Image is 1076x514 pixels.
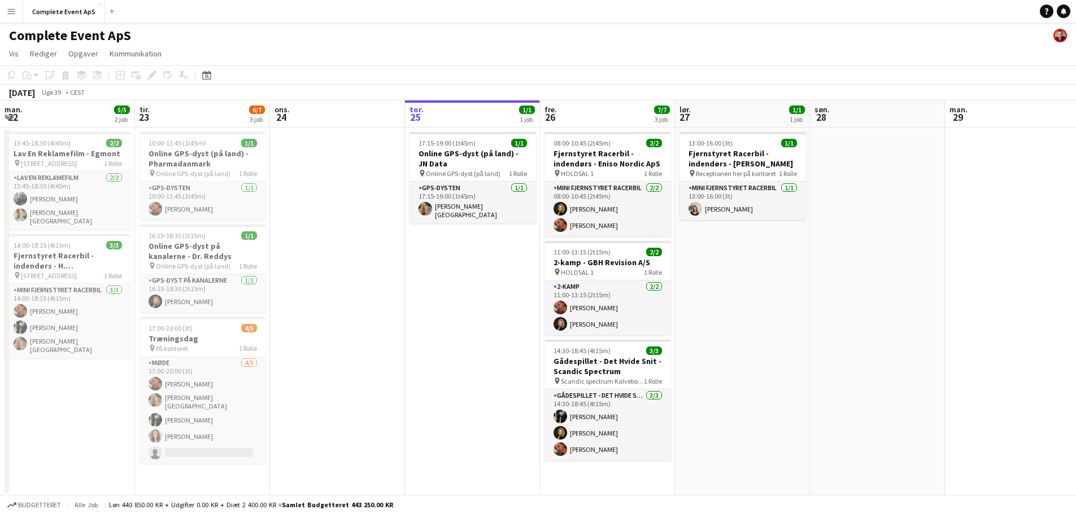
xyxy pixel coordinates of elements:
[9,27,131,44] h1: Complete Event ApS
[140,317,266,464] app-job-card: 17:00-20:00 (3t)4/5Træningsdag På kontoret1 RolleMøde4/517:00-20:00 (3t)[PERSON_NAME][PERSON_NAME...
[241,324,257,332] span: 4/5
[511,139,527,147] span: 1/1
[948,111,968,124] span: 29
[544,148,671,169] h3: Fjernstyret Racerbil - indendørs - Eniso Nordic ApS
[519,106,535,114] span: 1/1
[105,46,166,61] a: Kommunikation
[544,356,671,376] h3: Gådespillet - Det Hvide Snit - Scandic Spectrum
[68,49,98,59] span: Opgaver
[241,231,257,240] span: 1/1
[21,271,77,280] span: [STREET_ADDRESS]
[646,248,662,256] span: 2/2
[140,357,266,464] app-card-role: Møde4/517:00-20:00 (3t)[PERSON_NAME][PERSON_NAME][GEOGRAPHIC_DATA][PERSON_NAME][PERSON_NAME]
[156,344,188,353] span: På kontoret
[5,132,131,230] app-job-card: 13:45-18:30 (4t45m)2/2Lav En Reklamefilm - Egmont [STREET_ADDRESS]1 RolleLav En Reklamefilm2/213:...
[9,49,19,59] span: Vis
[72,500,99,509] span: Alle job
[14,241,71,249] span: 14:00-18:15 (4t15m)
[544,280,671,335] app-card-role: 2-kamp2/211:00-13:15 (2t15m)[PERSON_NAME][PERSON_NAME]
[140,225,266,313] app-job-card: 16:15-18:30 (2t15m)1/1Online GPS-dyst på kanalerne - Dr. Reddys Online GPS-dyst (på land)1 RolleG...
[9,87,35,98] div: [DATE]
[250,115,264,124] div: 3 job
[781,139,797,147] span: 1/1
[696,169,776,178] span: Receptionen her på kontoret
[140,148,266,169] h3: Online GPS-dyst (på land) - Pharmadanmark
[149,139,206,147] span: 10:00-11:45 (1t45m)
[544,389,671,460] app-card-role: Gådespillet - Det Hvide Snit3/314:30-18:45 (4t15m)[PERSON_NAME][PERSON_NAME][PERSON_NAME]
[275,104,290,115] span: ons.
[104,159,122,168] span: 1 Rolle
[21,159,77,168] span: [STREET_ADDRESS]
[554,139,611,147] span: 08:00-10:45 (2t45m)
[813,111,830,124] span: 28
[543,111,557,124] span: 26
[544,241,671,335] app-job-card: 11:00-13:15 (2t15m)2/22-kamp - GBH Revision A/S HOLDSAL 11 Rolle2-kamp2/211:00-13:15 (2t15m)[PERS...
[5,148,131,159] h3: Lav En Reklamefilm - Egmont
[644,377,662,385] span: 1 Rolle
[520,115,534,124] div: 1 job
[64,46,103,61] a: Opgaver
[679,132,806,220] div: 13:00-16:00 (3t)1/1Fjernstyret Racerbil - indendørs - [PERSON_NAME] Receptionen her på kontoret1 ...
[5,46,23,61] a: Vis
[110,49,162,59] span: Kommunikation
[554,248,611,256] span: 11:00-13:15 (2t15m)
[106,241,122,249] span: 3/3
[544,132,671,236] app-job-card: 08:00-10:45 (2t45m)2/2Fjernstyret Racerbil - indendørs - Eniso Nordic ApS HOLDSAL 11 RolleMini Fj...
[408,111,424,124] span: 25
[115,115,129,124] div: 2 job
[1053,29,1067,42] app-user-avatar: Christian Brøckner
[239,262,257,270] span: 1 Rolle
[239,344,257,353] span: 1 Rolle
[689,139,733,147] span: 13:00-16:00 (3t)
[239,169,257,178] span: 1 Rolle
[554,346,611,355] span: 14:30-18:45 (4t15m)
[679,182,806,220] app-card-role: Mini Fjernstyret Racerbil1/113:00-16:00 (3t)[PERSON_NAME]
[561,377,644,385] span: Scandic spectrum Kalvebod Brygge 10
[419,139,476,147] span: 17:15-19:00 (1t45m)
[814,104,830,115] span: søn.
[140,274,266,313] app-card-role: GPS-dyst på kanalerne1/116:15-18:30 (2t15m)[PERSON_NAME]
[679,148,806,169] h3: Fjernstyret Racerbil - indendørs - [PERSON_NAME]
[790,115,804,124] div: 1 job
[789,106,805,114] span: 1/1
[149,231,206,240] span: 16:15-18:30 (2t15m)
[679,104,691,115] span: lør.
[644,268,662,276] span: 1 Rolle
[140,182,266,220] app-card-role: GPS-dysten1/110:00-11:45 (1t45m)[PERSON_NAME]
[23,1,105,23] button: Complete Event ApS
[410,182,536,223] app-card-role: GPS-dysten1/117:15-19:00 (1t45m)[PERSON_NAME][GEOGRAPHIC_DATA]
[5,104,23,115] span: man.
[5,234,131,358] div: 14:00-18:15 (4t15m)3/3Fjernstyret Racerbil - indendørs - H. [GEOGRAPHIC_DATA] A/S [STREET_ADDRESS...
[104,271,122,280] span: 1 Rolle
[249,106,265,114] span: 6/7
[140,333,266,344] h3: Træningsdag
[544,340,671,460] app-job-card: 14:30-18:45 (4t15m)3/3Gådespillet - Det Hvide Snit - Scandic Spectrum Scandic spectrum Kalvebod B...
[678,111,691,124] span: 27
[646,139,662,147] span: 2/2
[138,111,150,124] span: 23
[149,324,193,332] span: 17:00-20:00 (3t)
[410,148,536,169] h3: Online GPS-dyst (på land) - JN Data
[5,251,131,271] h3: Fjernstyret Racerbil - indendørs - H. [GEOGRAPHIC_DATA] A/S
[426,169,500,178] span: Online GPS-dyst (på land)
[949,104,968,115] span: man.
[70,88,85,96] div: CEST
[3,111,23,124] span: 22
[654,106,670,114] span: 7/7
[30,49,57,59] span: Rediger
[156,262,230,270] span: Online GPS-dyst (på land)
[140,104,150,115] span: tir.
[509,169,527,178] span: 1 Rolle
[273,111,290,124] span: 24
[410,132,536,223] app-job-card: 17:15-19:00 (1t45m)1/1Online GPS-dyst (på land) - JN Data Online GPS-dyst (på land)1 RolleGPS-dys...
[644,169,662,178] span: 1 Rolle
[544,182,671,236] app-card-role: Mini Fjernstyret Racerbil2/208:00-10:45 (2t45m)[PERSON_NAME][PERSON_NAME]
[779,169,797,178] span: 1 Rolle
[561,169,594,178] span: HOLDSAL 1
[544,257,671,267] h3: 2-kamp - GBH Revision A/S
[18,501,61,509] span: Budgetteret
[106,139,122,147] span: 2/2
